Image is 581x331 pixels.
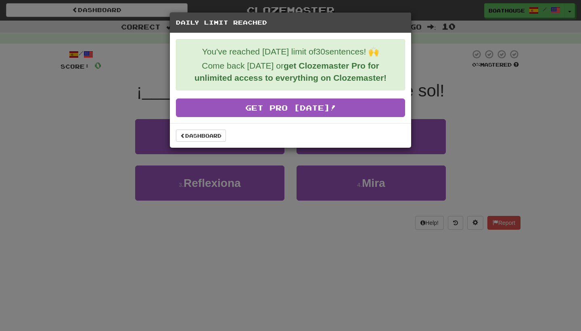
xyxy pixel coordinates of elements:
h5: Daily Limit Reached [176,19,405,27]
a: Dashboard [176,130,226,142]
a: Get Pro [DATE]! [176,98,405,117]
strong: get Clozemaster Pro for unlimited access to everything on Clozemaster! [194,61,387,82]
p: Come back [DATE] or [182,60,399,84]
p: You've reached [DATE] limit of 30 sentences! 🙌 [182,46,399,58]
